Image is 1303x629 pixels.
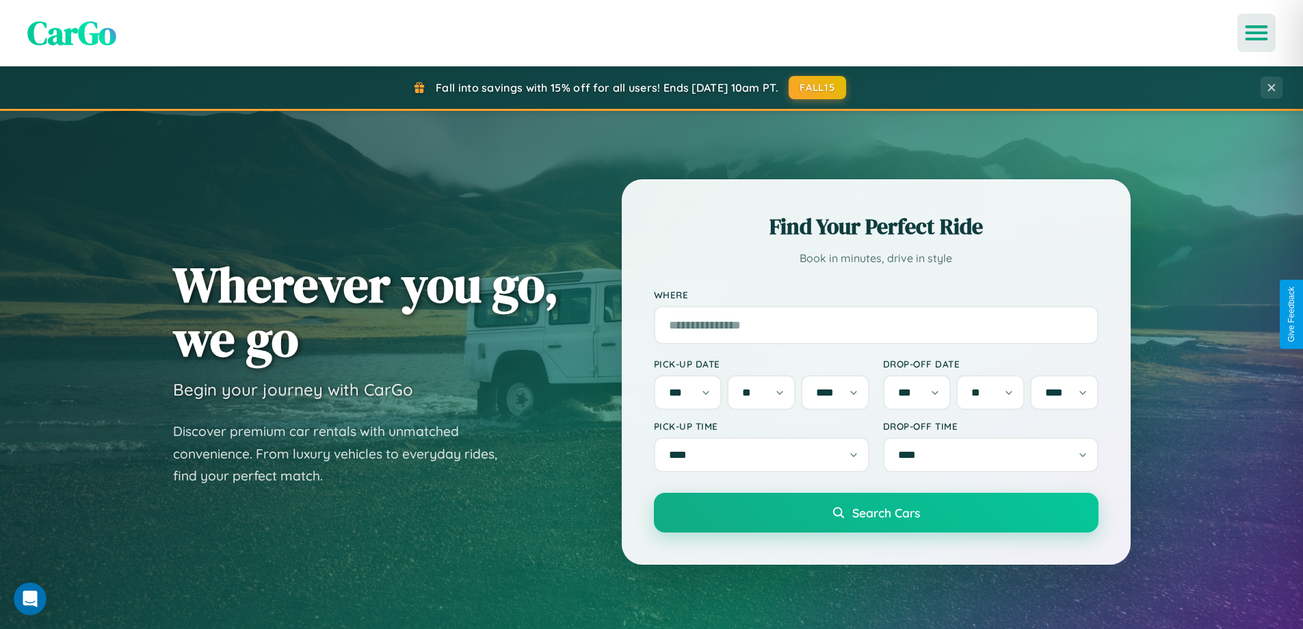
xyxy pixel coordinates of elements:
[1287,287,1296,342] div: Give Feedback
[883,358,1098,370] label: Drop-off Date
[789,76,846,99] button: FALL15
[654,289,1098,300] label: Where
[14,582,47,615] iframe: Intercom live chat
[1237,14,1276,52] button: Open menu
[654,358,869,370] label: Pick-up Date
[654,211,1098,242] h2: Find Your Perfect Ride
[883,420,1098,432] label: Drop-off Time
[173,420,515,487] p: Discover premium car rentals with unmatched convenience. From luxury vehicles to everyday rides, ...
[173,257,559,365] h1: Wherever you go, we go
[654,493,1098,532] button: Search Cars
[654,420,869,432] label: Pick-up Time
[173,379,413,400] h3: Begin your journey with CarGo
[27,10,116,55] span: CarGo
[654,248,1098,268] p: Book in minutes, drive in style
[852,505,920,520] span: Search Cars
[436,81,778,94] span: Fall into savings with 15% off for all users! Ends [DATE] 10am PT.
